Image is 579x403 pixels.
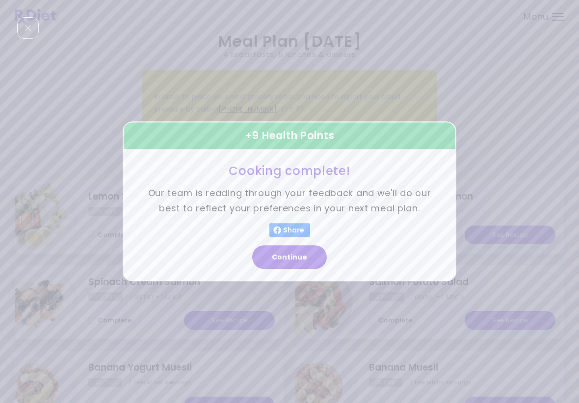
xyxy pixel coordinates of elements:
[147,163,432,178] h3: Cooking complete!
[281,227,306,234] span: Share
[17,17,39,39] div: Close
[147,186,432,216] p: Our team is reading through your feedback and we'll do our best to reflect your preferences in yo...
[123,121,456,150] div: + 9 Health Points
[269,224,310,237] button: Share
[252,246,327,269] button: Continue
